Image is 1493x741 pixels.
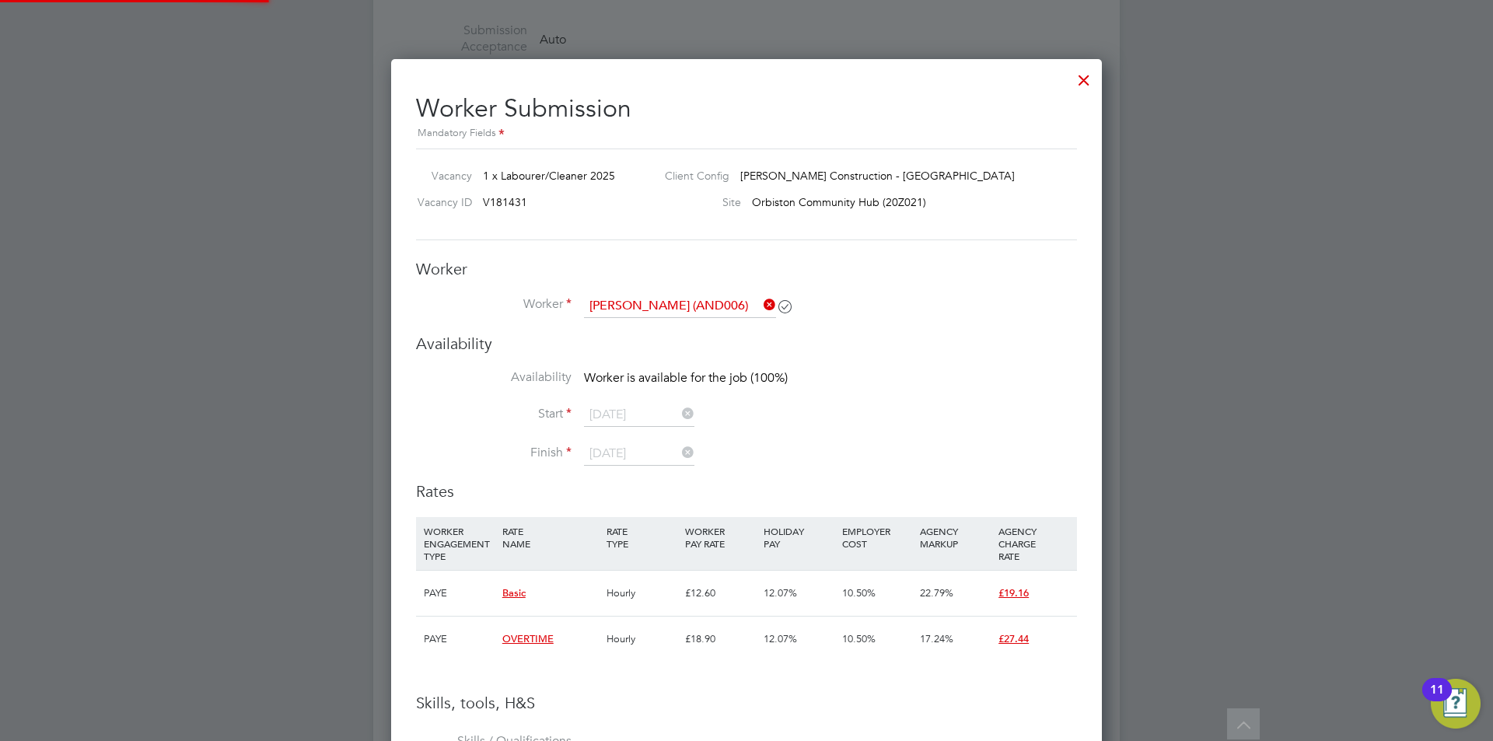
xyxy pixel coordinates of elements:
[498,517,603,557] div: RATE NAME
[483,195,527,209] span: V181431
[416,693,1077,713] h3: Skills, tools, H&S
[998,632,1029,645] span: £27.44
[998,586,1029,599] span: £19.16
[752,195,926,209] span: Orbiston Community Hub (20Z021)
[416,369,572,386] label: Availability
[842,632,876,645] span: 10.50%
[420,617,498,662] div: PAYE
[483,169,615,183] span: 1 x Labourer/Cleaner 2025
[410,169,472,183] label: Vacancy
[681,571,760,616] div: £12.60
[603,517,681,557] div: RATE TYPE
[652,195,741,209] label: Site
[420,517,498,570] div: WORKER ENGAGEMENT TYPE
[740,169,1015,183] span: [PERSON_NAME] Construction - [GEOGRAPHIC_DATA]
[603,571,681,616] div: Hourly
[842,586,876,599] span: 10.50%
[584,295,776,318] input: Search for...
[416,259,1077,279] h3: Worker
[584,404,694,427] input: Select one
[416,481,1077,502] h3: Rates
[681,617,760,662] div: £18.90
[652,169,729,183] label: Client Config
[603,617,681,662] div: Hourly
[1431,679,1481,729] button: Open Resource Center, 11 new notifications
[410,195,472,209] label: Vacancy ID
[760,517,838,557] div: HOLIDAY PAY
[416,406,572,422] label: Start
[416,445,572,461] label: Finish
[502,586,526,599] span: Basic
[920,632,953,645] span: 17.24%
[584,370,788,386] span: Worker is available for the job (100%)
[838,517,917,557] div: EMPLOYER COST
[681,517,760,557] div: WORKER PAY RATE
[416,125,1077,142] div: Mandatory Fields
[416,334,1077,354] h3: Availability
[995,517,1073,570] div: AGENCY CHARGE RATE
[764,586,797,599] span: 12.07%
[764,632,797,645] span: 12.07%
[502,632,554,645] span: OVERTIME
[1430,690,1444,710] div: 11
[416,81,1077,142] h2: Worker Submission
[916,517,995,557] div: AGENCY MARKUP
[416,296,572,313] label: Worker
[920,586,953,599] span: 22.79%
[584,442,694,466] input: Select one
[420,571,498,616] div: PAYE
